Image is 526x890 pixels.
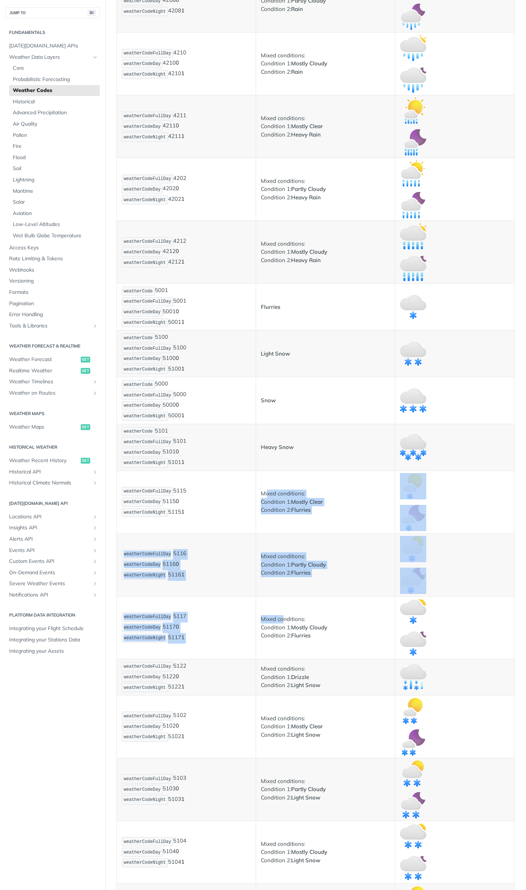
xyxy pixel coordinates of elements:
span: Weather Forecast [9,356,79,363]
button: Show subpages for Alerts API [92,536,98,542]
button: Show subpages for Locations API [92,514,98,520]
p: 5115 5115 5115 [122,486,251,518]
span: Air Quality [13,120,98,128]
span: Tools & Libraries [9,322,90,330]
strong: 1 [181,258,184,265]
span: Integrating your Assets [9,648,98,655]
img: partly_cloudy_light_snow_night [400,792,426,818]
strong: 0 [176,722,179,729]
span: Pagination [9,300,98,307]
span: weatherCodeFullDay [124,440,171,445]
span: weatherCodeNight [124,510,166,515]
p: Mixed conditions: Condition 1: Condition 2: [261,240,390,265]
p: 4212 4212 4212 [122,237,251,268]
strong: Flurries [291,569,310,576]
span: weatherCodeNight [124,414,166,419]
strong: 0 [176,401,179,408]
span: Fire [13,143,98,150]
span: weatherCodeFullDay [124,552,171,557]
span: Core [13,65,98,72]
a: [DATE][DOMAIN_NAME] APIs [5,41,100,51]
span: Expand image [400,232,426,239]
p: 5122 5122 5122 [122,661,251,693]
span: Integrating your Stations Data [9,636,98,644]
span: Aviation [13,210,98,217]
span: weatherCodeFullDay [124,114,171,119]
span: weatherCodeDay [124,403,161,408]
a: Rate Limiting & Tokens [5,253,100,264]
p: Mixed conditions: Condition 1: Condition 2: [261,714,390,739]
span: get [81,424,90,430]
img: partly_cloudy_heavy_rain_night [400,192,426,218]
span: Expand image [400,482,426,489]
button: Show subpages for Events API [92,548,98,553]
img: mostly_clear_light_snow_night [400,729,426,756]
img: mostly_cloudy_flurries_day [400,599,426,625]
span: Solar [13,199,98,206]
img: mostly_clear_heavy_rain_day [400,97,426,124]
strong: 0 [176,673,179,680]
span: Formats [9,289,98,296]
img: light_snow_day [400,341,426,367]
strong: Partly Cloudy [291,185,326,192]
a: Probabilistic Forecasting [9,74,100,85]
a: Weather Data LayersHide subpages for Weather Data Layers [5,52,100,63]
span: Events API [9,547,90,554]
p: Mixed conditions: Condition 1: Condition 2: [261,777,390,802]
a: Soil [9,163,100,174]
span: Maritime [13,188,98,195]
span: On-Demand Events [9,569,90,576]
p: Mixed conditions: Condition 1: Condition 2: [261,552,390,577]
strong: 1 [181,733,184,740]
strong: 1 [181,7,184,14]
span: Expand image [400,169,426,176]
strong: Mostly Clear [291,723,323,730]
p: 4210 4210 4210 [122,48,251,80]
span: weatherCodeNight [124,135,166,140]
h2: Historical Weather [5,444,100,450]
strong: 1 [181,683,184,690]
a: Tools & LibrariesShow subpages for Tools & Libraries [5,321,100,331]
a: Weather TimelinesShow subpages for Weather Timelines [5,376,100,387]
span: weatherCode [124,335,153,341]
strong: Flurries [291,506,310,513]
button: Show subpages for Severe Weather Events [92,581,98,587]
span: Expand image [400,350,426,357]
img: flurries [400,294,426,320]
span: weatherCodeFullDay [124,664,171,669]
span: Weather Codes [13,87,98,94]
span: Expand image [400,303,426,310]
button: Show subpages for Weather on Routes [92,390,98,396]
span: Expand image [400,673,426,680]
strong: 1 [181,133,184,140]
strong: 1 [181,412,184,419]
span: weatherCodeDay [124,787,161,792]
a: Historical [9,96,100,107]
span: Pollen [13,132,98,139]
img: mostly_cloudy_heavy_rain_day [400,223,426,249]
span: weatherCodeDay [124,450,161,455]
span: weatherCodeDay [124,562,161,567]
span: weatherCode [124,429,153,434]
a: Integrating your Stations Data [5,634,100,645]
span: weatherCodeDay [124,250,161,255]
a: Weather on RoutesShow subpages for Weather on Routes [5,388,100,399]
a: Low-Level Altitudes [9,219,100,230]
strong: Flurries [291,632,310,639]
span: Expand image [400,443,426,450]
strong: 1 [181,318,184,325]
strong: Mostly Cloudy [291,248,327,255]
strong: 1 [181,571,184,578]
p: 5116 5116 5116 [122,549,251,580]
img: partly_cloudy_rain_night [400,4,426,30]
strong: 0 [176,248,179,255]
span: weatherCodeFullDay [124,393,171,398]
span: Expand image [400,76,426,83]
button: Show subpages for Weather Timelines [92,379,98,385]
a: Pagination [5,298,100,309]
span: weatherCodeDay [124,124,161,129]
button: Show subpages for Insights API [92,525,98,531]
span: weatherCodeDay [124,675,161,680]
a: Air Quality [9,119,100,130]
button: Show subpages for Historical Climate Normals [92,480,98,486]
